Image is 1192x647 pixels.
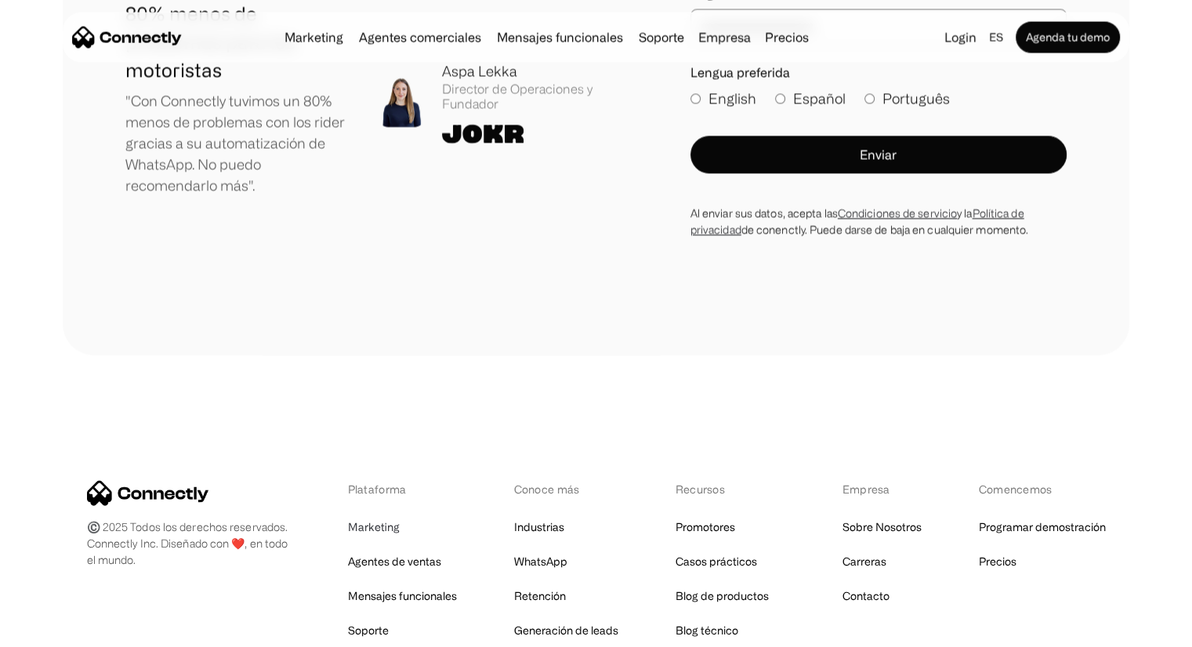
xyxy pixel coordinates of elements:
a: Política de privacidad [690,208,1024,236]
a: Retención [514,585,566,607]
div: Aspa Lekka [442,61,596,82]
aside: Language selected: Español [16,618,94,642]
a: Condiciones de servicio [838,208,957,219]
a: Carreras [842,551,886,573]
a: Blog de productos [676,585,769,607]
label: English [690,89,756,110]
div: Conoce más [514,481,618,497]
a: Casos prácticos [676,551,757,573]
div: Empresa [842,481,922,497]
input: English [690,94,701,104]
label: Español [775,89,846,110]
div: Recursos [676,481,785,497]
a: Agentes comerciales [353,31,487,44]
a: Marketing [278,31,350,44]
a: Agentes de ventas [348,551,441,573]
a: Generación de leads [514,620,618,642]
a: Marketing [348,516,400,538]
a: Soporte [348,620,389,642]
a: Sobre Nosotros [842,516,922,538]
a: Contacto [842,585,889,607]
div: Director de Operaciones y Fundador [442,82,596,112]
label: Português [864,89,950,110]
ul: Language list [31,620,94,642]
a: Precios [759,31,815,44]
a: home [72,26,182,49]
div: Empresa [698,27,751,49]
a: WhatsApp [514,551,567,573]
label: Lengua preferida [690,66,1067,81]
div: Empresa [694,27,755,49]
a: Blog técnico [676,620,738,642]
a: Mensajes funcionales [348,585,457,607]
button: Enviar [690,136,1067,174]
a: Mensajes funcionales [491,31,629,44]
a: Precios [979,551,1016,573]
input: Português [864,94,875,104]
div: Comencemos [979,481,1106,497]
a: Agenda tu demo [1016,22,1120,53]
a: Soporte [632,31,690,44]
div: Al enviar sus datos, acepta las y la de conenctly. Puede darse de baja en cualquier momento. [690,205,1067,238]
a: Programar demostración [979,516,1106,538]
div: es [983,27,1013,49]
p: "Con Connectly tuvimos un 80% menos de problemas con los rider gracias a su automatización de Wha... [125,91,351,197]
a: Industrias [514,516,564,538]
div: es [989,27,1003,49]
a: Promotores [676,516,735,538]
div: Plataforma [348,481,457,497]
a: Login [938,27,983,49]
input: Español [775,94,785,104]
